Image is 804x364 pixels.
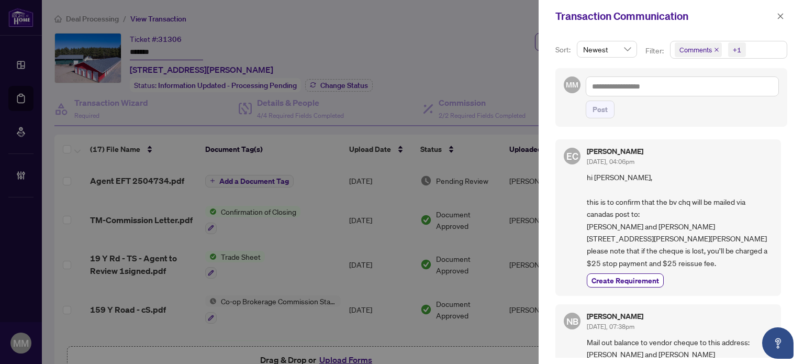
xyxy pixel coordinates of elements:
h5: [PERSON_NAME] [587,148,643,155]
span: Create Requirement [591,275,659,286]
button: Create Requirement [587,273,664,288]
span: EC [566,149,578,163]
span: Comments [679,45,712,55]
span: [DATE], 04:06pm [587,158,634,166]
div: +1 [733,45,741,55]
button: Post [586,101,615,118]
button: Open asap [762,327,794,359]
span: [DATE], 07:38pm [587,323,634,330]
span: hi [PERSON_NAME], this is to confirm that the bv chq will be mailed via canadas post to: [PERSON_... [587,171,773,269]
p: Sort: [555,44,573,56]
p: Filter: [645,45,665,57]
h5: [PERSON_NAME] [587,313,643,320]
span: Comments [675,42,722,57]
span: close [714,47,719,52]
span: Newest [583,41,631,57]
span: MM [566,79,578,91]
div: Transaction Communication [555,8,774,24]
span: close [777,13,784,20]
span: NB [566,314,578,328]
